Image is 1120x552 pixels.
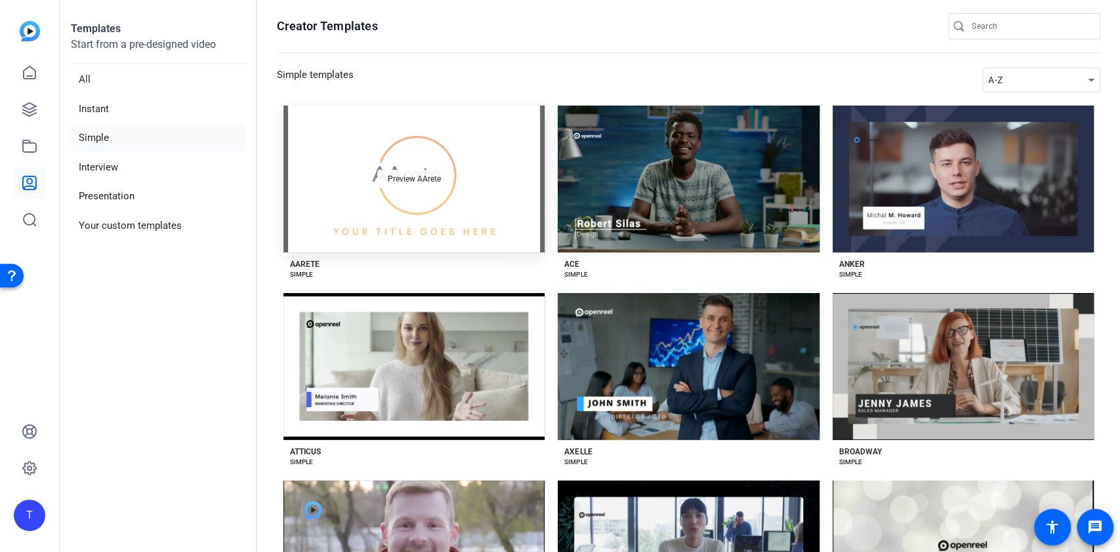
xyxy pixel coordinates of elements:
li: Simple [71,125,245,151]
span: Preview AArete [388,175,441,183]
button: Template image [558,106,819,252]
div: AXELLE [564,446,592,457]
span: A-Z [988,75,1003,85]
button: Template image [833,106,1094,252]
div: SIMPLE [564,269,587,280]
mat-icon: accessibility [1045,519,1060,535]
div: AARETE [290,259,320,269]
div: T [14,500,45,531]
li: Interview [71,154,245,181]
div: SIMPLE [564,457,587,467]
input: Search [972,18,1090,34]
li: Instant [71,96,245,123]
div: BROADWAY [839,446,882,457]
li: All [71,66,245,93]
li: Your custom templates [71,212,245,239]
strong: Templates [71,22,121,35]
h3: Simple templates [277,68,354,92]
div: SIMPLE [290,457,313,467]
div: ATTICUS [290,446,321,457]
div: ACE [564,259,579,269]
p: Start from a pre-designed video [71,37,245,64]
button: Template image [283,293,545,440]
button: Template image [833,293,1094,440]
button: Template imagePreview AArete [283,106,545,252]
mat-icon: message [1087,519,1103,535]
button: Template image [558,293,819,440]
div: SIMPLE [839,457,862,467]
div: SIMPLE [290,269,313,280]
img: blue-gradient.svg [20,21,40,41]
div: ANKER [839,259,865,269]
h1: Creator Templates [277,18,378,34]
div: SIMPLE [839,269,862,280]
li: Presentation [71,183,245,210]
